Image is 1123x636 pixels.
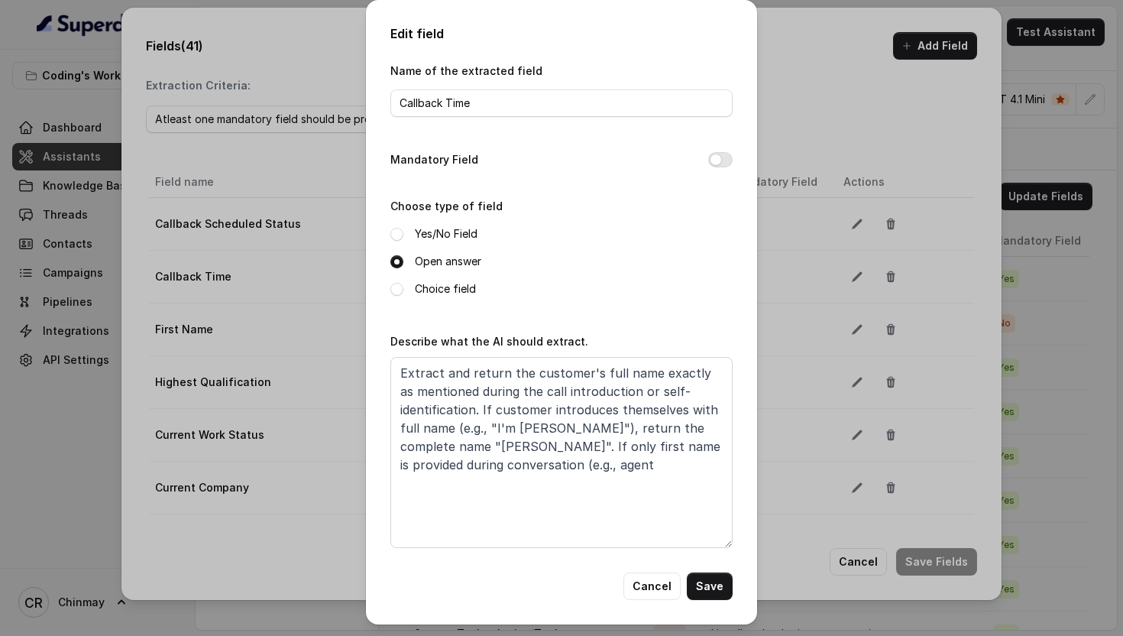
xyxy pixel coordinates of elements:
[390,335,588,348] label: Describe what the AI should extract.
[390,64,542,77] label: Name of the extracted field
[390,151,478,169] label: Mandatory Field
[390,24,733,43] h2: Edit field
[415,225,477,243] label: Yes/No Field
[390,357,733,548] textarea: Extract and return the customer's full name exactly as mentioned during the call introduction or ...
[623,573,681,600] button: Cancel
[415,252,481,271] label: Open answer
[390,200,503,213] label: Choose type of field
[415,280,476,298] label: Choice field
[687,573,733,600] button: Save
